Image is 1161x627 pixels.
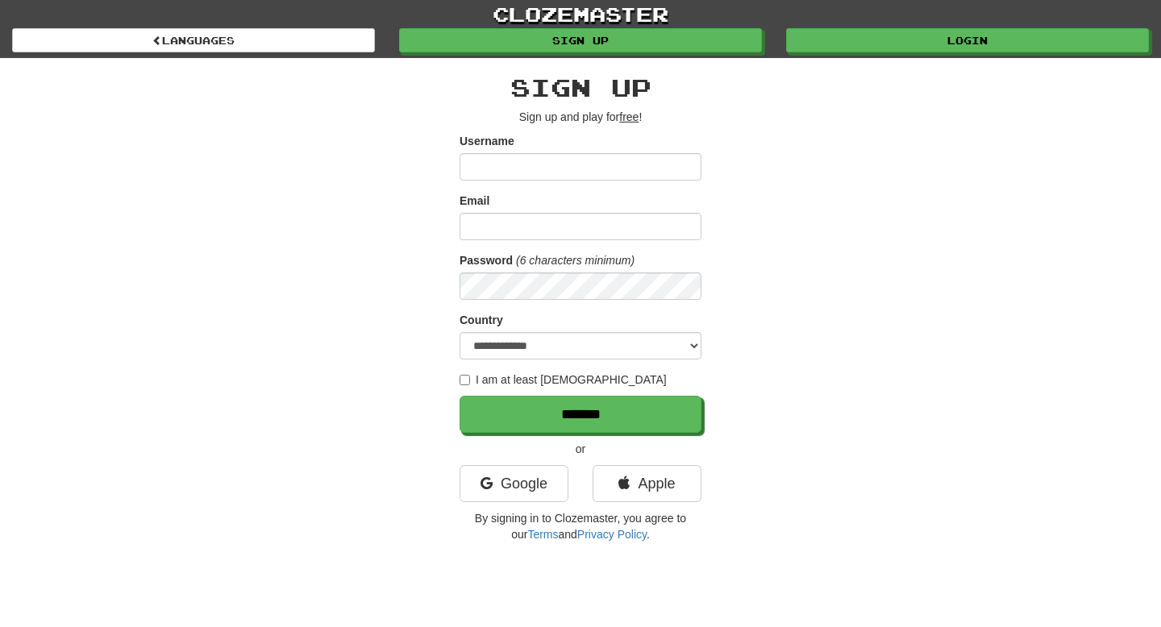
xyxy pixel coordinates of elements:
[460,193,489,209] label: Email
[460,252,513,268] label: Password
[460,375,470,385] input: I am at least [DEMOGRAPHIC_DATA]
[460,510,701,542] p: By signing in to Clozemaster, you agree to our and .
[460,312,503,328] label: Country
[786,28,1149,52] a: Login
[460,465,568,502] a: Google
[516,254,635,267] em: (6 characters minimum)
[12,28,375,52] a: Languages
[460,109,701,125] p: Sign up and play for !
[593,465,701,502] a: Apple
[460,441,701,457] p: or
[460,372,667,388] label: I am at least [DEMOGRAPHIC_DATA]
[460,133,514,149] label: Username
[399,28,762,52] a: Sign up
[577,528,647,541] a: Privacy Policy
[527,528,558,541] a: Terms
[619,110,639,123] u: free
[460,74,701,101] h2: Sign up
